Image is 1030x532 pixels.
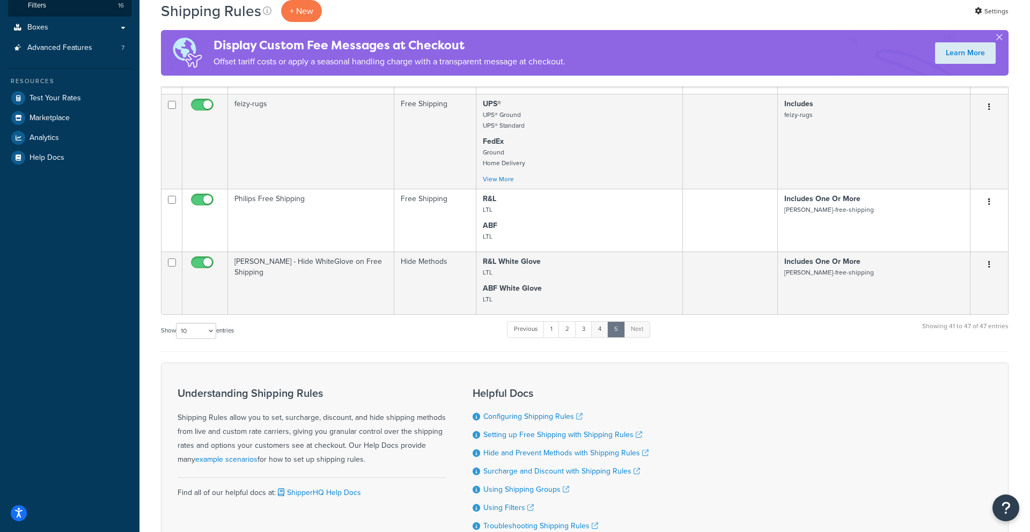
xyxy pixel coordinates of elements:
strong: R&L [483,193,496,204]
span: Help Docs [30,153,64,162]
td: Hide Methods [394,252,476,314]
span: 7 [121,43,124,53]
small: UPS® Ground UPS® Standard [483,110,525,130]
h1: Shipping Rules [161,1,261,21]
strong: ABF [483,220,497,231]
label: Show entries [161,323,234,339]
div: Find all of our helpful docs at: [178,477,446,500]
a: Test Your Rates [8,88,131,108]
td: Free Shipping [394,94,476,189]
span: Marketplace [30,114,70,123]
small: LTL [483,232,492,241]
small: LTL [483,294,492,304]
td: Free Shipping [394,189,476,252]
a: ShipperHQ Help Docs [276,487,361,498]
strong: Includes One Or More [784,256,860,267]
small: Ground Home Delivery [483,147,525,168]
strong: R&L White Glove [483,256,541,267]
h3: Helpful Docs [473,387,649,399]
a: Settings [975,4,1009,19]
a: Marketplace [8,108,131,128]
h3: Understanding Shipping Rules [178,387,446,399]
a: 4 [591,321,608,337]
button: Open Resource Center [992,494,1019,521]
img: duties-banner-06bc72dcb5fe05cb3f9472aba00be2ae8eb53ab6f0d8bb03d382ba314ac3c341.png [161,30,214,76]
strong: Includes One Or More [784,193,860,204]
strong: Includes [784,98,813,109]
a: 1 [543,321,560,337]
a: Help Docs [8,148,131,167]
a: Surcharge and Discount with Shipping Rules [483,465,640,477]
strong: ABF White Glove [483,283,542,294]
td: [PERSON_NAME] - Hide WhiteGlove on Free Shipping [228,252,394,314]
li: Advanced Features [8,38,131,58]
p: Offset tariff costs or apply a seasonal handling charge with a transparent message at checkout. [214,54,565,69]
span: Analytics [30,134,59,143]
a: Previous [507,321,545,337]
span: Advanced Features [27,43,92,53]
select: Showentries [176,323,216,339]
a: Advanced Features 7 [8,38,131,58]
a: Setting up Free Shipping with Shipping Rules [483,429,642,440]
a: 2 [558,321,576,337]
a: Analytics [8,128,131,147]
a: Using Filters [483,502,534,513]
a: 3 [575,321,592,337]
small: LTL [483,268,492,277]
a: View More [483,174,514,184]
a: Learn More [935,42,996,64]
a: Using Shipping Groups [483,484,569,495]
a: Configuring Shipping Rules [483,411,583,422]
td: Philips Free Shipping [228,189,394,252]
small: feizy-rugs [784,110,813,120]
h4: Display Custom Fee Messages at Checkout [214,36,565,54]
div: Shipping Rules allow you to set, surcharge, discount, and hide shipping methods from live and cus... [178,387,446,467]
strong: FedEx [483,136,504,147]
small: [PERSON_NAME]-free-shipping [784,268,874,277]
td: feizy-rugs [228,94,394,189]
small: LTL [483,205,492,215]
a: Hide and Prevent Methods with Shipping Rules [483,447,649,459]
span: Boxes [27,23,48,32]
a: Next [624,321,650,337]
small: [PERSON_NAME]-free-shipping [784,205,874,215]
strong: UPS® [483,98,501,109]
a: Troubleshooting Shipping Rules [483,520,598,531]
span: 16 [118,1,124,10]
a: Boxes [8,18,131,38]
span: Filters [28,1,46,10]
a: example scenarios [195,454,257,465]
div: Resources [8,77,131,86]
span: Test Your Rates [30,94,81,103]
a: 5 [607,321,625,337]
div: Showing 41 to 47 of 47 entries [922,320,1009,343]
